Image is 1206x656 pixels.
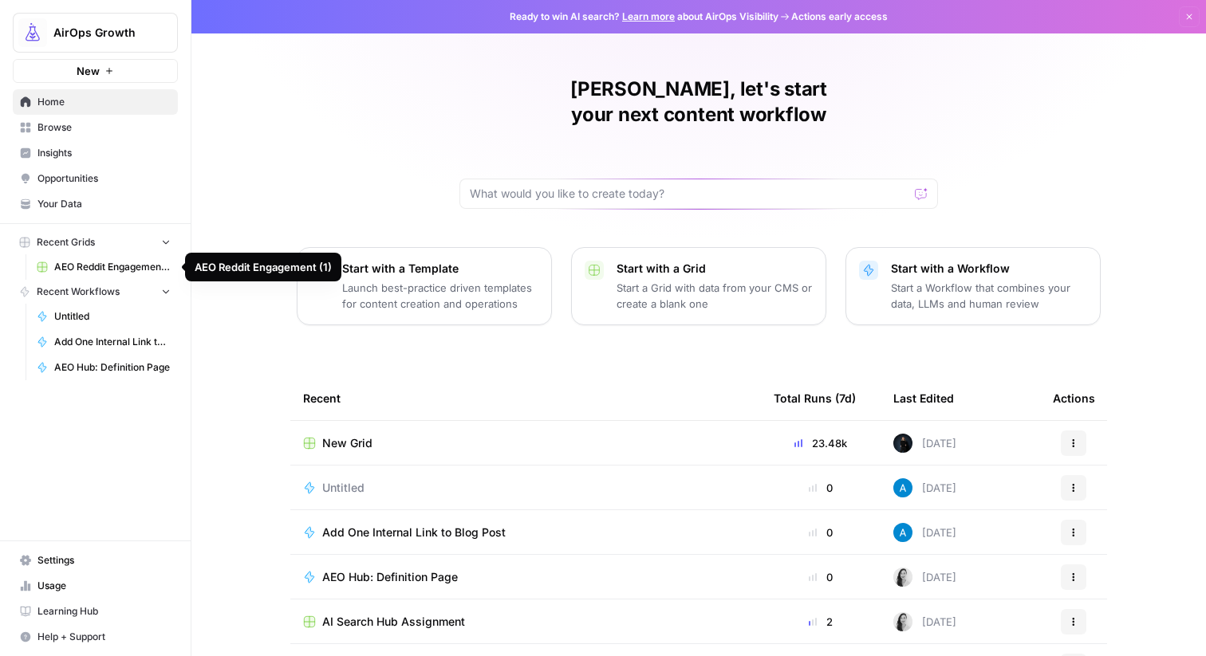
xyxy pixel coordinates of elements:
[322,524,506,540] span: Add One Internal Link to Blog Post
[303,435,748,451] a: New Grid
[322,614,465,630] span: AI Search Hub Assignment
[53,25,150,41] span: AirOps Growth
[322,435,372,451] span: New Grid
[459,77,938,128] h1: [PERSON_NAME], let's start your next content workflow
[342,261,538,277] p: Start with a Template
[18,18,47,47] img: AirOps Growth Logo
[774,376,856,420] div: Total Runs (7d)
[845,247,1101,325] button: Start with a WorkflowStart a Workflow that combines your data, LLMs and human review
[37,630,171,644] span: Help + Support
[37,197,171,211] span: Your Data
[37,95,171,109] span: Home
[30,355,178,380] a: AEO Hub: Definition Page
[617,280,813,312] p: Start a Grid with data from your CMS or create a blank one
[13,573,178,599] a: Usage
[13,624,178,650] button: Help + Support
[303,569,748,585] a: AEO Hub: Definition Page
[893,612,912,631] img: 1ll1wdvmk2r7vv79rehgji1hd52l
[77,63,100,79] span: New
[54,335,171,349] span: Add One Internal Link to Blog Post
[791,10,888,24] span: Actions early access
[774,614,868,630] div: 2
[37,120,171,135] span: Browse
[774,524,868,540] div: 0
[774,569,868,585] div: 0
[510,10,778,24] span: Ready to win AI search? about AirOps Visibility
[1053,376,1095,420] div: Actions
[13,230,178,254] button: Recent Grids
[54,360,171,375] span: AEO Hub: Definition Page
[13,548,178,573] a: Settings
[13,13,178,53] button: Workspace: AirOps Growth
[322,569,458,585] span: AEO Hub: Definition Page
[774,435,868,451] div: 23.48k
[13,115,178,140] a: Browse
[617,261,813,277] p: Start with a Grid
[303,376,748,420] div: Recent
[195,259,332,275] div: AEO Reddit Engagement (1)
[303,614,748,630] a: AI Search Hub Assignment
[13,280,178,304] button: Recent Workflows
[893,568,912,587] img: 1ll1wdvmk2r7vv79rehgji1hd52l
[30,329,178,355] a: Add One Internal Link to Blog Post
[303,480,748,496] a: Untitled
[13,140,178,166] a: Insights
[622,10,675,22] a: Learn more
[54,260,171,274] span: AEO Reddit Engagement (1)
[893,612,956,631] div: [DATE]
[37,285,120,299] span: Recent Workflows
[297,247,552,325] button: Start with a TemplateLaunch best-practice driven templates for content creation and operations
[13,191,178,217] a: Your Data
[893,434,912,453] img: mae98n22be7w2flmvint2g1h8u9g
[774,480,868,496] div: 0
[893,434,956,453] div: [DATE]
[893,478,956,497] div: [DATE]
[30,304,178,329] a: Untitled
[342,280,538,312] p: Launch best-practice driven templates for content creation and operations
[13,59,178,83] button: New
[37,146,171,160] span: Insights
[891,261,1087,277] p: Start with a Workflow
[893,376,954,420] div: Last Edited
[893,478,912,497] img: o3cqybgnmipr355j8nz4zpq1mc6x
[13,599,178,624] a: Learning Hub
[322,480,365,496] span: Untitled
[891,280,1087,312] p: Start a Workflow that combines your data, LLMs and human review
[54,309,171,324] span: Untitled
[893,523,912,542] img: o3cqybgnmipr355j8nz4zpq1mc6x
[37,171,171,186] span: Opportunities
[303,524,748,540] a: Add One Internal Link to Blog Post
[37,604,171,619] span: Learning Hub
[37,235,95,249] span: Recent Grids
[37,579,171,593] span: Usage
[893,523,956,542] div: [DATE]
[571,247,826,325] button: Start with a GridStart a Grid with data from your CMS or create a blank one
[13,166,178,191] a: Opportunities
[893,568,956,587] div: [DATE]
[37,553,171,568] span: Settings
[30,254,178,280] a: AEO Reddit Engagement (1)
[13,89,178,115] a: Home
[470,186,908,202] input: What would you like to create today?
